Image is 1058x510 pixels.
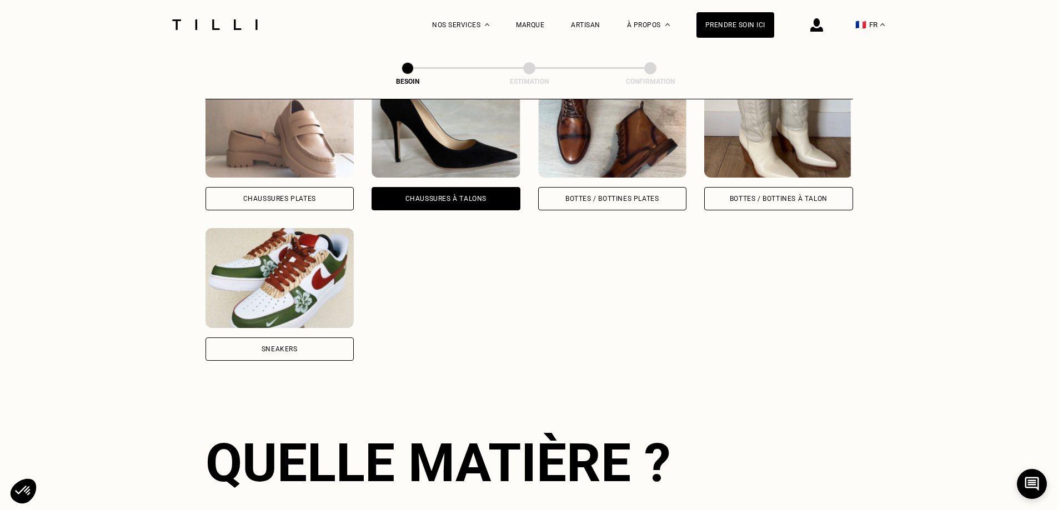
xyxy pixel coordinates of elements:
img: Tilli retouche votre Bottes / Bottines à talon [704,78,853,178]
div: Besoin [352,78,463,85]
a: Artisan [571,21,600,29]
img: Tilli retouche votre Chaussures à Talons [372,78,520,178]
img: Tilli retouche votre Sneakers [205,228,354,328]
img: Tilli retouche votre Chaussures Plates [205,78,354,178]
div: Confirmation [595,78,706,85]
span: 🇫🇷 [855,19,866,30]
img: Tilli retouche votre Bottes / Bottines plates [538,78,687,178]
div: Sneakers [262,346,298,352]
div: Estimation [474,78,585,85]
div: Chaussures à Talons [405,195,487,202]
img: Menu déroulant à propos [665,23,670,26]
img: Logo du service de couturière Tilli [168,19,262,30]
img: icône connexion [810,18,823,32]
img: menu déroulant [880,23,885,26]
div: Quelle matière ? [205,432,853,494]
a: Prendre soin ici [696,12,774,38]
img: Menu déroulant [485,23,489,26]
div: Bottes / Bottines à talon [730,195,828,202]
a: Marque [516,21,544,29]
div: Chaussures Plates [243,195,316,202]
div: Bottes / Bottines plates [565,195,659,202]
